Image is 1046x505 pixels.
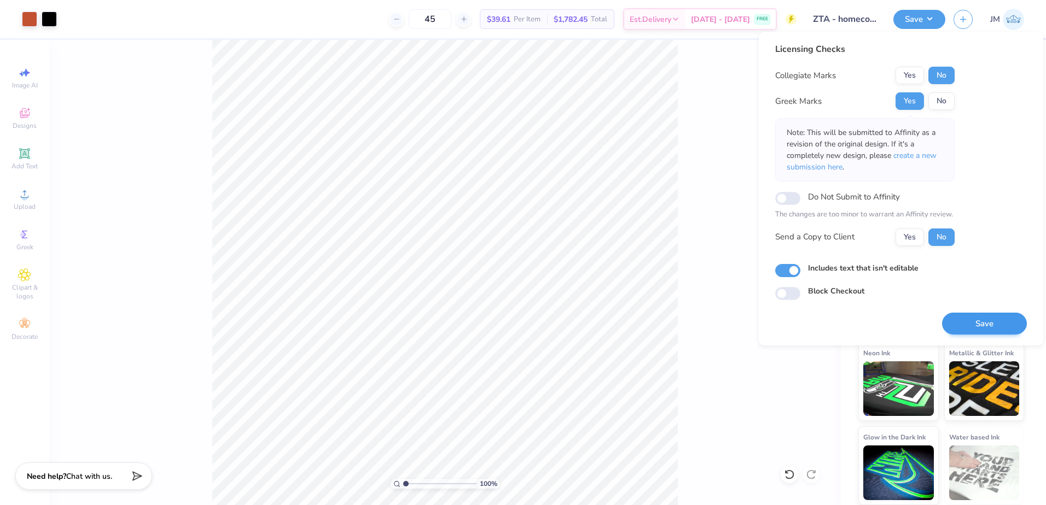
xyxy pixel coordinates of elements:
[808,285,864,297] label: Block Checkout
[949,445,1020,500] img: Water based Ink
[863,431,926,443] span: Glow in the Dark Ink
[13,121,37,130] span: Designs
[11,162,38,171] span: Add Text
[787,127,943,173] p: Note: This will be submitted to Affinity as a revision of the original design. If it's a complete...
[990,9,1024,30] a: JM
[630,14,671,25] span: Est. Delivery
[896,228,924,246] button: Yes
[775,231,855,243] div: Send a Copy to Client
[554,14,588,25] span: $1,782.45
[409,9,451,29] input: – –
[480,479,497,489] span: 100 %
[928,67,955,84] button: No
[808,262,919,274] label: Includes text that isn't editable
[990,13,1000,26] span: JM
[11,332,38,341] span: Decorate
[16,243,33,251] span: Greek
[949,431,999,443] span: Water based Ink
[863,361,934,416] img: Neon Ink
[949,347,1014,359] span: Metallic & Glitter Ink
[775,69,836,82] div: Collegiate Marks
[863,445,934,500] img: Glow in the Dark Ink
[12,81,38,90] span: Image AI
[27,471,66,481] strong: Need help?
[805,8,885,30] input: Untitled Design
[487,14,510,25] span: $39.61
[514,14,541,25] span: Per Item
[949,361,1020,416] img: Metallic & Glitter Ink
[1003,9,1024,30] img: Joshua Malaki
[775,209,955,220] p: The changes are too minor to warrant an Affinity review.
[896,92,924,110] button: Yes
[863,347,890,359] span: Neon Ink
[14,202,36,211] span: Upload
[591,14,607,25] span: Total
[808,190,900,204] label: Do Not Submit to Affinity
[893,10,945,29] button: Save
[928,228,955,246] button: No
[896,67,924,84] button: Yes
[942,313,1027,335] button: Save
[691,14,750,25] span: [DATE] - [DATE]
[66,471,112,481] span: Chat with us.
[775,95,822,108] div: Greek Marks
[775,43,955,56] div: Licensing Checks
[757,15,768,23] span: FREE
[928,92,955,110] button: No
[5,283,44,301] span: Clipart & logos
